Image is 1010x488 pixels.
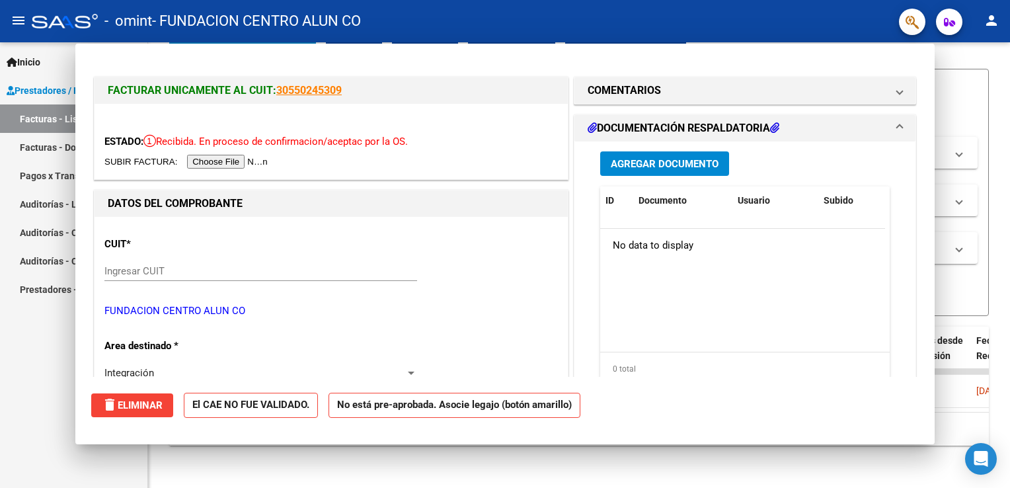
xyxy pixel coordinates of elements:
span: Recibida. En proceso de confirmacion/aceptac por la OS. [143,136,408,147]
span: - omint [104,7,152,36]
datatable-header-cell: Subido [818,186,884,215]
mat-expansion-panel-header: COMENTARIOS [574,77,915,104]
span: ID [605,195,614,206]
datatable-header-cell: ID [600,186,633,215]
datatable-header-cell: Usuario [732,186,818,215]
div: No data to display [600,229,885,262]
span: Eliminar [102,399,163,411]
datatable-header-cell: Documento [633,186,732,215]
p: Area destinado * [104,339,241,354]
p: CUIT [104,237,241,252]
mat-icon: person [984,13,999,28]
strong: DATOS DEL COMPROBANTE [108,197,243,210]
datatable-header-cell: Días desde Emisión [912,327,971,385]
span: Subido [824,195,853,206]
span: Integración [104,367,154,379]
button: Agregar Documento [600,151,729,176]
strong: El CAE NO FUE VALIDADO. [184,393,318,419]
div: 0 total [600,352,890,386]
h1: DOCUMENTACIÓN RESPALDATORIA [588,120,779,136]
span: [DATE] [976,386,1003,396]
span: Usuario [738,195,770,206]
span: Días desde Emisión [917,335,963,361]
a: 30550245309 [276,84,342,97]
span: - FUNDACION CENTRO ALUN CO [152,7,361,36]
p: FUNDACION CENTRO ALUN CO [104,304,558,319]
mat-expansion-panel-header: DOCUMENTACIÓN RESPALDATORIA [574,115,915,142]
div: Open Intercom Messenger [965,443,997,475]
span: Prestadores / Proveedores [7,83,127,98]
span: Documento [639,195,687,206]
span: ESTADO: [104,136,143,147]
div: DOCUMENTACIÓN RESPALDATORIA [574,142,915,416]
span: FACTURAR UNICAMENTE AL CUIT: [108,84,276,97]
mat-icon: delete [102,397,118,413]
mat-icon: menu [11,13,26,28]
button: Eliminar [91,393,173,417]
span: Agregar Documento [611,158,719,170]
datatable-header-cell: Acción [884,186,951,215]
h1: COMENTARIOS [588,83,661,99]
strong: No está pre-aprobada. Asocie legajo (botón amarillo) [329,393,580,419]
span: Inicio [7,55,40,69]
